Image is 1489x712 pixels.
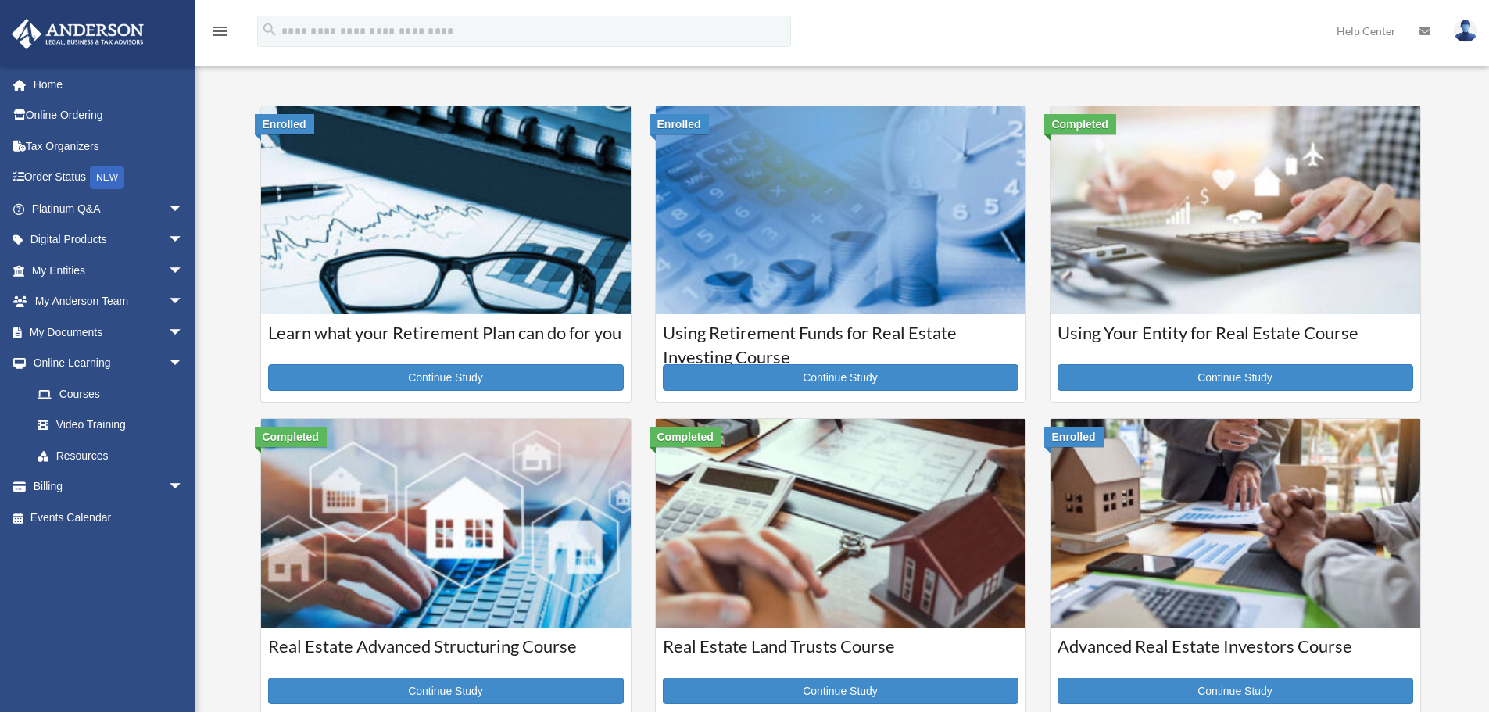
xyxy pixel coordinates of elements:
a: Continue Study [663,364,1018,391]
h3: Advanced Real Estate Investors Course [1058,635,1413,674]
div: Completed [650,427,721,447]
h3: Learn what your Retirement Plan can do for you [268,321,624,360]
a: Courses [22,378,199,410]
a: Video Training [22,410,207,441]
a: Continue Study [1058,364,1413,391]
div: Enrolled [255,114,314,134]
span: arrow_drop_down [168,286,199,318]
span: arrow_drop_down [168,255,199,287]
a: Platinum Q&Aarrow_drop_down [11,193,207,224]
span: arrow_drop_down [168,348,199,380]
a: Continue Study [663,678,1018,704]
a: menu [211,27,230,41]
span: arrow_drop_down [168,193,199,225]
a: Continue Study [1058,678,1413,704]
a: Resources [22,440,207,471]
div: Enrolled [1044,427,1104,447]
a: Tax Organizers [11,131,207,162]
a: My Entitiesarrow_drop_down [11,255,207,286]
i: search [261,21,278,38]
h3: Using Your Entity for Real Estate Course [1058,321,1413,360]
a: Events Calendar [11,502,207,533]
a: Order StatusNEW [11,162,207,194]
a: Continue Study [268,678,624,704]
h3: Real Estate Advanced Structuring Course [268,635,624,674]
span: arrow_drop_down [168,471,199,503]
div: Completed [255,427,327,447]
div: Enrolled [650,114,709,134]
span: arrow_drop_down [168,317,199,349]
a: Billingarrow_drop_down [11,471,207,503]
img: Anderson Advisors Platinum Portal [7,19,149,49]
i: menu [211,22,230,41]
a: Online Ordering [11,100,207,131]
img: User Pic [1454,20,1477,42]
a: Home [11,69,207,100]
h3: Using Retirement Funds for Real Estate Investing Course [663,321,1018,360]
div: NEW [90,166,124,189]
a: Online Learningarrow_drop_down [11,348,207,379]
div: Completed [1044,114,1116,134]
a: My Documentsarrow_drop_down [11,317,207,348]
span: arrow_drop_down [168,224,199,256]
a: Digital Productsarrow_drop_down [11,224,207,256]
h3: Real Estate Land Trusts Course [663,635,1018,674]
a: My Anderson Teamarrow_drop_down [11,286,207,317]
a: Continue Study [268,364,624,391]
